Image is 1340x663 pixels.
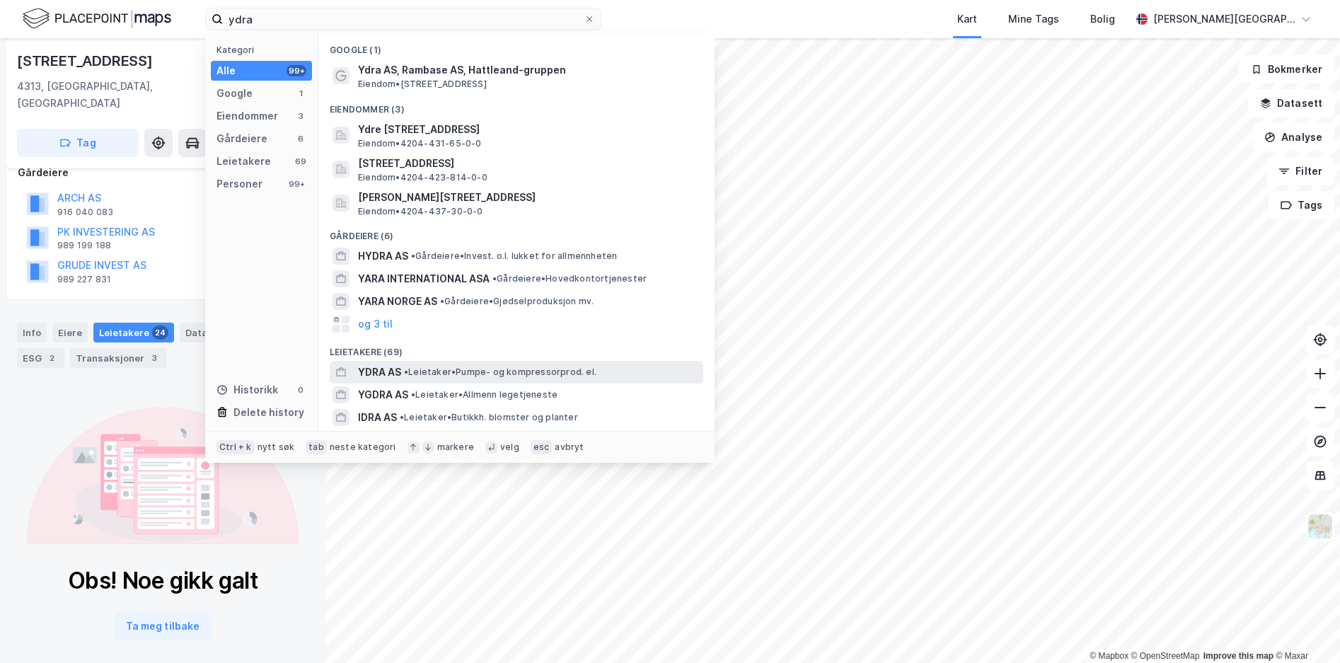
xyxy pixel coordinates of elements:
[216,175,262,192] div: Personer
[295,156,306,167] div: 69
[23,6,171,31] img: logo.f888ab2527a4732fd821a326f86c7f29.svg
[216,85,253,102] div: Google
[70,348,167,368] div: Transaksjoner
[287,178,306,190] div: 99+
[68,567,258,595] div: Obs! Noe gikk galt
[358,121,698,138] span: Ydre [STREET_ADDRESS]
[411,250,415,261] span: •
[1269,595,1340,663] iframe: Chat Widget
[57,274,111,285] div: 989 227 831
[1090,651,1128,661] a: Mapbox
[440,296,444,306] span: •
[57,240,111,251] div: 989 199 188
[52,323,88,342] div: Eiere
[287,65,306,76] div: 99+
[358,206,483,217] span: Eiendom • 4204-437-30-0-0
[306,440,327,454] div: tab
[180,323,250,342] div: Datasett
[1153,11,1295,28] div: [PERSON_NAME][GEOGRAPHIC_DATA]
[330,442,396,453] div: neste kategori
[233,404,304,421] div: Delete history
[358,172,487,183] span: Eiendom • 4204-423-814-0-0
[114,612,212,640] button: Ta meg tilbake
[358,62,698,79] span: Ydra AS, Rambase AS, Hattleand-gruppen
[216,440,255,454] div: Ctrl + k
[295,384,306,396] div: 0
[1090,11,1115,28] div: Bolig
[358,316,393,333] button: og 3 til
[216,45,312,55] div: Kategori
[295,133,306,144] div: 6
[411,389,558,400] span: Leietaker • Allmenn legetjeneste
[531,440,553,454] div: esc
[492,273,647,284] span: Gårdeiere • Hovedkontortjenester
[216,62,236,79] div: Alle
[411,389,415,400] span: •
[400,412,404,422] span: •
[1266,157,1334,185] button: Filter
[1269,191,1334,219] button: Tags
[492,273,497,284] span: •
[17,50,156,72] div: [STREET_ADDRESS]
[358,155,698,172] span: [STREET_ADDRESS]
[295,88,306,99] div: 1
[318,93,715,118] div: Eiendommer (3)
[1239,55,1334,83] button: Bokmerker
[411,250,617,262] span: Gårdeiere • Invest. o.l. lukket for allmennheten
[216,381,278,398] div: Historikk
[400,412,578,423] span: Leietaker • Butikkh. blomster og planter
[555,442,584,453] div: avbryt
[957,11,977,28] div: Kart
[358,138,482,149] span: Eiendom • 4204-431-65-0-0
[1269,595,1340,663] div: Kontrollprogram for chat
[57,207,113,218] div: 916 040 083
[17,78,226,112] div: 4313, [GEOGRAPHIC_DATA], [GEOGRAPHIC_DATA]
[358,409,397,426] span: IDRA AS
[1008,11,1059,28] div: Mine Tags
[17,129,139,157] button: Tag
[437,442,474,453] div: markere
[223,8,584,30] input: Søk på adresse, matrikkel, gårdeiere, leietakere eller personer
[358,248,408,265] span: HYDRA AS
[318,219,715,245] div: Gårdeiere (6)
[45,351,59,365] div: 2
[358,270,490,287] span: YARA INTERNATIONAL ASA
[1131,651,1200,661] a: OpenStreetMap
[216,108,278,125] div: Eiendommer
[318,33,715,59] div: Google (1)
[17,323,47,342] div: Info
[358,79,487,90] span: Eiendom • [STREET_ADDRESS]
[258,442,295,453] div: nytt søk
[318,335,715,361] div: Leietakere (69)
[1307,513,1334,540] img: Z
[1203,651,1273,661] a: Improve this map
[358,189,698,206] span: [PERSON_NAME][STREET_ADDRESS]
[440,296,594,307] span: Gårdeiere • Gjødselproduksjon mv.
[152,325,168,340] div: 24
[147,351,161,365] div: 3
[500,442,519,453] div: velg
[358,364,401,381] span: YDRA AS
[18,164,308,181] div: Gårdeiere
[358,293,437,310] span: YARA NORGE AS
[17,348,64,368] div: ESG
[216,130,267,147] div: Gårdeiere
[93,323,174,342] div: Leietakere
[216,153,271,170] div: Leietakere
[404,367,408,377] span: •
[1248,89,1334,117] button: Datasett
[358,386,408,403] span: YGDRA AS
[1252,123,1334,151] button: Analyse
[404,367,596,378] span: Leietaker • Pumpe- og kompressorprod. el.
[295,110,306,122] div: 3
